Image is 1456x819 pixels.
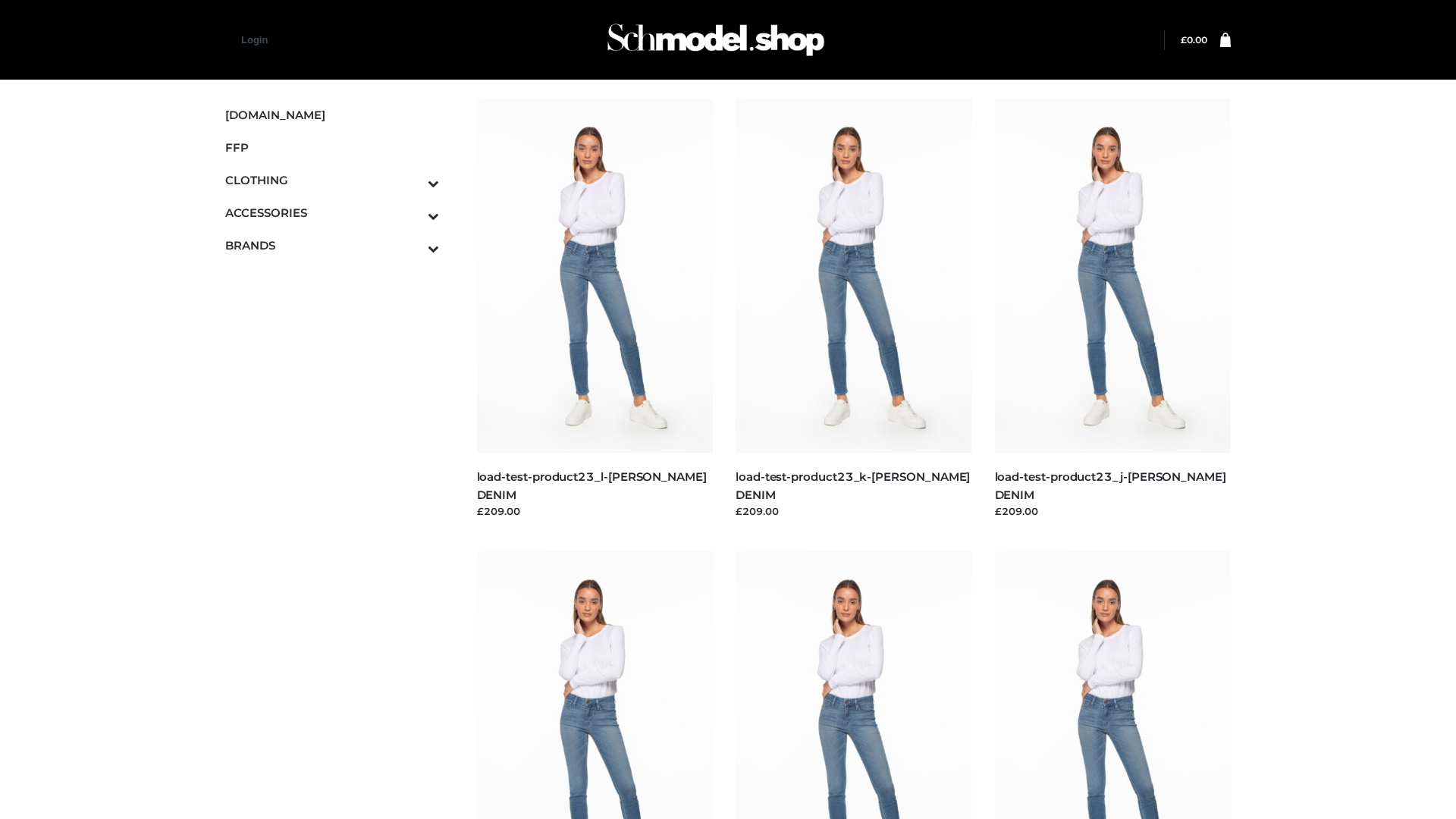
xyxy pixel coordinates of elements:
div: £209.00 [995,504,1232,519]
span: BRANDS [225,237,439,254]
span: ACCESSORIES [225,204,439,221]
bdi: 0.00 [1181,34,1207,45]
a: load-test-product23_j-[PERSON_NAME] DENIM [995,469,1226,501]
a: CLOTHINGToggle Submenu [225,164,439,196]
button: Toggle Submenu [386,196,439,229]
span: [DOMAIN_NAME] [225,106,439,124]
a: £0.00 [1181,34,1207,45]
button: Toggle Submenu [386,229,439,262]
img: Schmodel Admin 964 [602,10,830,70]
div: £209.00 [477,504,714,519]
a: [DOMAIN_NAME] [225,99,439,131]
span: FFP [225,139,439,156]
a: FFP [225,131,439,164]
a: ACCESSORIESToggle Submenu [225,196,439,229]
a: load-test-product23_l-[PERSON_NAME] DENIM [477,469,707,501]
a: BRANDSToggle Submenu [225,229,439,262]
div: £209.00 [736,504,972,519]
span: £ [1181,34,1187,45]
a: load-test-product23_k-[PERSON_NAME] DENIM [736,469,970,501]
button: Toggle Submenu [386,164,439,196]
a: Login [241,34,268,45]
span: CLOTHING [225,171,439,189]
